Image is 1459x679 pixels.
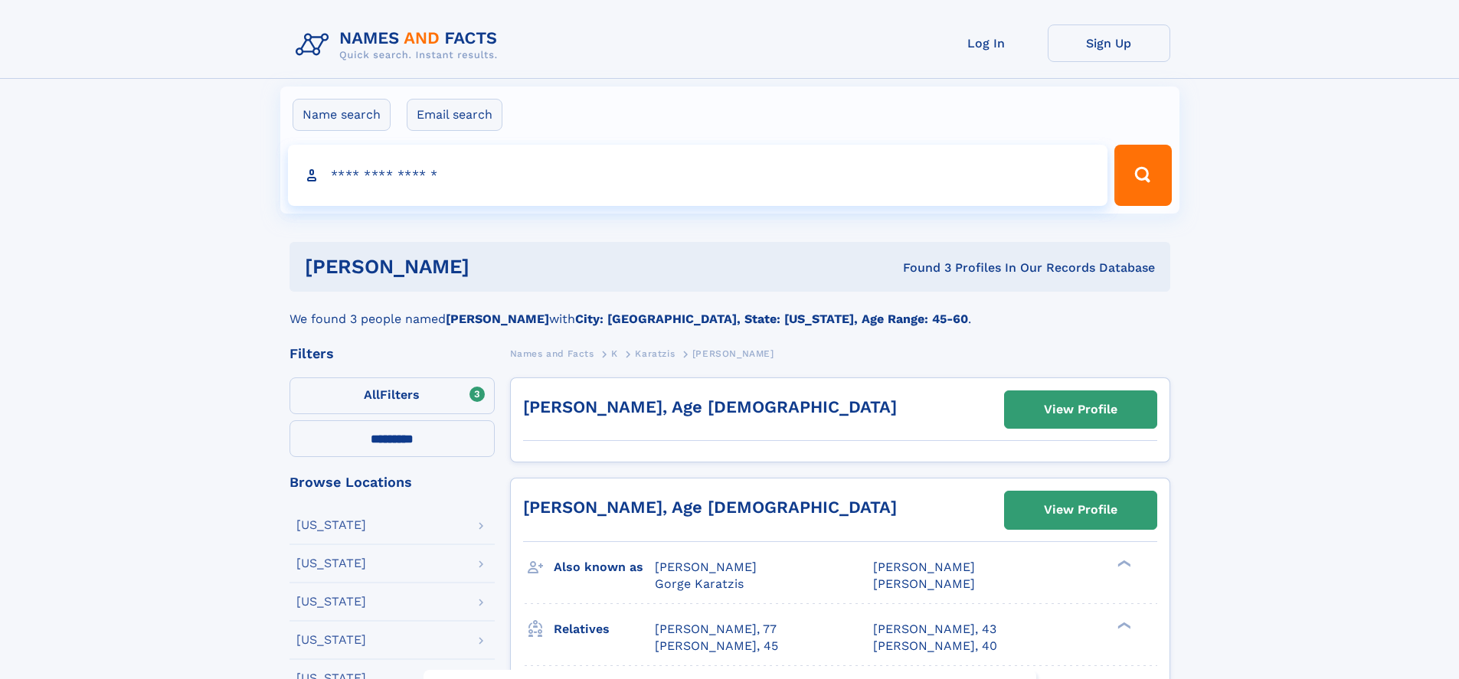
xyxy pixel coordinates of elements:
[1114,145,1171,206] button: Search Button
[407,99,502,131] label: Email search
[1044,492,1117,527] div: View Profile
[523,498,897,517] a: [PERSON_NAME], Age [DEMOGRAPHIC_DATA]
[288,145,1108,206] input: search input
[611,344,618,363] a: K
[293,99,391,131] label: Name search
[446,312,549,326] b: [PERSON_NAME]
[290,347,495,361] div: Filters
[1005,491,1156,528] a: View Profile
[655,621,777,638] a: [PERSON_NAME], 77
[635,344,675,363] a: Karatzis
[296,596,366,608] div: [US_STATE]
[655,638,778,655] a: [PERSON_NAME], 45
[655,576,744,591] span: Gorge Karatzis
[1044,392,1117,427] div: View Profile
[686,260,1155,276] div: Found 3 Profiles In Our Records Database
[611,348,618,359] span: K
[296,519,366,531] div: [US_STATE]
[873,560,975,574] span: [PERSON_NAME]
[290,377,495,414] label: Filters
[873,638,997,655] a: [PERSON_NAME], 40
[523,397,897,416] a: [PERSON_NAME], Age [DEMOGRAPHIC_DATA]
[296,557,366,570] div: [US_STATE]
[575,312,968,326] b: City: [GEOGRAPHIC_DATA], State: [US_STATE], Age Range: 45-60
[1114,620,1132,630] div: ❯
[554,616,655,642] h3: Relatives
[925,24,1048,62] a: Log In
[635,348,675,359] span: Karatzis
[510,344,594,363] a: Names and Facts
[655,560,757,574] span: [PERSON_NAME]
[1005,391,1156,428] a: View Profile
[692,348,774,359] span: [PERSON_NAME]
[296,634,366,646] div: [US_STATE]
[1114,558,1132,568] div: ❯
[364,387,380,402] span: All
[290,24,510,66] img: Logo Names and Facts
[873,621,996,638] a: [PERSON_NAME], 43
[873,576,975,591] span: [PERSON_NAME]
[305,257,686,276] h1: [PERSON_NAME]
[290,292,1170,328] div: We found 3 people named with .
[290,475,495,489] div: Browse Locations
[554,554,655,580] h3: Also known as
[1048,24,1170,62] a: Sign Up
